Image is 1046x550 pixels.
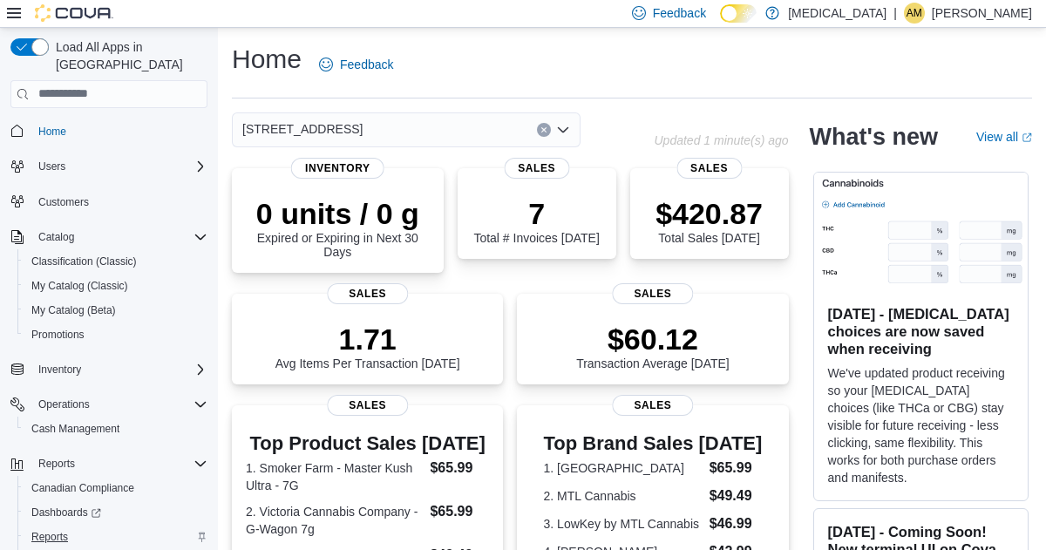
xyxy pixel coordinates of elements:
[720,4,757,23] input: Dark Mode
[24,526,207,547] span: Reports
[544,487,703,505] dt: 2. MTL Cannabis
[38,160,65,173] span: Users
[828,364,1014,486] p: We've updated product receiving so your [MEDICAL_DATA] choices (like THCa or CBG) stay visible fo...
[17,249,214,274] button: Classification (Classic)
[31,328,85,342] span: Promotions
[31,192,96,213] a: Customers
[24,418,126,439] a: Cash Management
[3,452,214,476] button: Reports
[828,305,1014,357] h3: [DATE] - [MEDICAL_DATA] choices are now saved when receiving
[31,121,73,142] a: Home
[31,303,116,317] span: My Catalog (Beta)
[246,503,423,538] dt: 2. Victoria Cannabis Company - G-Wagon 7g
[654,133,788,147] p: Updated 1 minute(s) ago
[710,485,763,506] dd: $49.49
[720,23,721,24] span: Dark Mode
[31,506,101,519] span: Dashboards
[232,42,302,77] h1: Home
[31,453,82,474] button: Reports
[612,395,693,416] span: Sales
[31,227,207,248] span: Catalog
[24,324,207,345] span: Promotions
[242,119,363,139] span: [STREET_ADDRESS]
[710,513,763,534] dd: $46.99
[246,433,489,454] h3: Top Product Sales [DATE]
[576,322,730,370] div: Transaction Average [DATE]
[430,501,489,522] dd: $65.99
[31,191,207,213] span: Customers
[31,481,134,495] span: Canadian Compliance
[976,130,1032,144] a: View allExternal link
[904,3,925,24] div: Angus MacDonald
[291,158,384,179] span: Inventory
[17,525,214,549] button: Reports
[24,275,135,296] a: My Catalog (Classic)
[31,394,207,415] span: Operations
[537,123,551,137] button: Clear input
[17,323,214,347] button: Promotions
[3,357,214,382] button: Inventory
[340,56,393,73] span: Feedback
[31,279,128,293] span: My Catalog (Classic)
[430,458,489,479] dd: $65.99
[31,453,207,474] span: Reports
[473,196,599,245] div: Total # Invoices [DATE]
[17,298,214,323] button: My Catalog (Beta)
[31,227,81,248] button: Catalog
[31,156,72,177] button: Users
[24,502,108,523] a: Dashboards
[24,300,207,321] span: My Catalog (Beta)
[24,418,207,439] span: Cash Management
[473,196,599,231] p: 7
[24,251,207,272] span: Classification (Classic)
[544,433,763,454] h3: Top Brand Sales [DATE]
[710,458,763,479] dd: $65.99
[24,300,123,321] a: My Catalog (Beta)
[24,478,207,499] span: Canadian Compliance
[31,422,119,436] span: Cash Management
[504,158,569,179] span: Sales
[38,397,90,411] span: Operations
[24,251,144,272] a: Classification (Classic)
[3,119,214,144] button: Home
[3,189,214,214] button: Customers
[31,156,207,177] span: Users
[31,255,137,268] span: Classification (Classic)
[38,195,89,209] span: Customers
[24,502,207,523] span: Dashboards
[24,324,92,345] a: Promotions
[544,459,703,477] dt: 1. [GEOGRAPHIC_DATA]
[275,322,460,356] p: 1.71
[907,3,922,24] span: AM
[893,3,897,24] p: |
[49,38,207,73] span: Load All Apps in [GEOGRAPHIC_DATA]
[612,283,693,304] span: Sales
[24,478,141,499] a: Canadian Compliance
[17,500,214,525] a: Dashboards
[3,392,214,417] button: Operations
[38,125,66,139] span: Home
[676,158,742,179] span: Sales
[932,3,1032,24] p: [PERSON_NAME]
[312,47,400,82] a: Feedback
[544,515,703,533] dt: 3. LowKey by MTL Cannabis
[24,275,207,296] span: My Catalog (Classic)
[653,4,706,22] span: Feedback
[246,196,430,259] div: Expired or Expiring in Next 30 Days
[17,274,214,298] button: My Catalog (Classic)
[31,530,68,544] span: Reports
[556,123,570,137] button: Open list of options
[38,457,75,471] span: Reports
[31,359,88,380] button: Inventory
[3,225,214,249] button: Catalog
[327,395,408,416] span: Sales
[655,196,763,231] p: $420.87
[31,394,97,415] button: Operations
[810,123,938,151] h2: What's new
[31,359,207,380] span: Inventory
[17,417,214,441] button: Cash Management
[246,459,423,494] dt: 1. Smoker Farm - Master Kush Ultra - 7G
[3,154,214,179] button: Users
[246,196,430,231] p: 0 units / 0 g
[788,3,886,24] p: [MEDICAL_DATA]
